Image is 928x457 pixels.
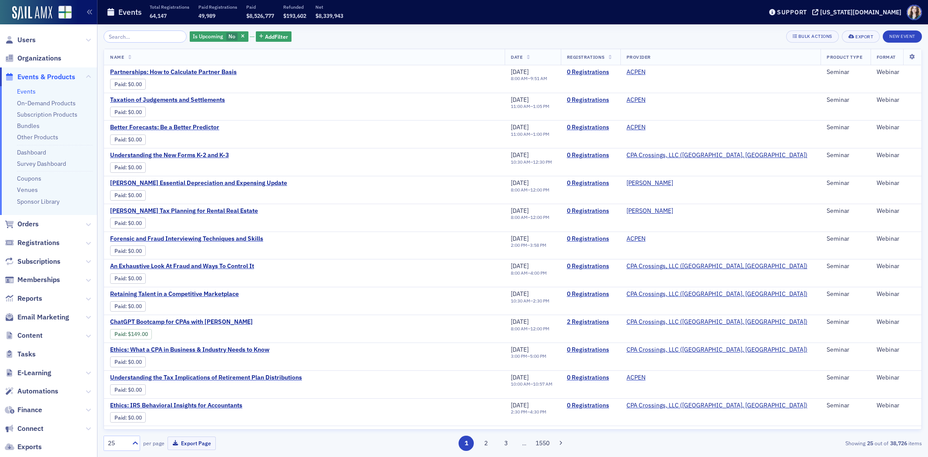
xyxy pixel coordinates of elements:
span: $8,339,943 [315,12,343,19]
a: An Exhaustive Look At Fraud and Ways To Control It [110,262,256,270]
h1: Events [118,7,142,17]
div: Webinar [877,262,915,270]
a: Paid [114,164,125,171]
a: 0 Registrations [567,262,614,270]
a: CPA Crossings, LLC ([GEOGRAPHIC_DATA], [GEOGRAPHIC_DATA]) [626,262,807,270]
span: : [114,136,128,143]
a: Paid [114,220,125,226]
span: CPA Crossings, LLC (Rochester, MI) [626,290,807,298]
button: 1 [459,436,474,451]
a: Understanding the Tax Implications of Retirement Plan Distributions [110,374,302,382]
span: CPA Crossings, LLC (Rochester, MI) [626,402,807,410]
span: ACPEN [626,96,681,104]
div: Webinar [877,346,915,354]
span: : [114,248,128,254]
span: Memberships [17,275,60,285]
a: Other Products [17,133,58,141]
span: Name [110,54,124,60]
span: [DATE] [511,207,529,215]
span: Orders [17,219,39,229]
span: Surgent's Essential Depreciation and Expensing Update [110,179,287,187]
div: Paid: 0 - $0 [110,301,146,312]
span: Exports [17,442,42,452]
a: E-Learning [5,368,51,378]
time: 2:00 PM [511,242,527,248]
a: Understanding the New Forms K-2 and K-3 [110,151,256,159]
a: Ethics: What a CPA in Business & Industry Needs to Know [110,346,269,354]
time: 8:00 AM [511,214,528,220]
span: $0.00 [128,192,142,198]
span: : [114,192,128,198]
button: 2 [479,436,494,451]
a: Email Marketing [5,313,69,322]
span: $0.00 [128,414,142,421]
span: $0.00 [128,164,142,171]
a: Events [17,87,36,95]
div: Webinar [877,124,915,131]
a: Coupons [17,175,41,182]
time: 4:00 PM [530,270,547,276]
span: Connect [17,424,44,433]
div: Paid: 2 - $14900 [110,329,152,339]
a: Tasks [5,349,36,359]
a: Exports [5,442,42,452]
p: Paid Registrations [198,4,237,10]
div: Webinar [877,374,915,382]
span: : [114,414,128,421]
a: Dashboard [17,148,46,156]
span: $0.00 [128,386,142,393]
span: 64,147 [150,12,167,19]
a: Subscription Products [17,111,77,118]
div: Paid: 0 - $0 [110,356,146,367]
a: Automations [5,386,58,396]
span: Automations [17,386,58,396]
span: ACPEN [626,374,681,382]
span: [DATE] [511,373,529,381]
span: No [228,33,235,40]
a: Content [5,331,43,340]
button: Bulk Actions [786,30,839,43]
time: 5:00 PM [530,353,546,359]
a: Paid [114,109,125,115]
a: Connect [5,424,44,433]
span: $0.00 [128,303,142,309]
div: Showing out of items [655,439,922,447]
time: 11:00 AM [511,103,530,109]
div: Seminar [827,374,864,382]
div: Bulk Actions [798,34,832,39]
a: Partnerships: How to Calculate Partner Basis [110,68,256,76]
time: 1:05 PM [533,103,549,109]
a: View Homepage [52,6,72,20]
div: Webinar [877,290,915,298]
strong: 25 [865,439,874,447]
div: Webinar [877,235,915,243]
time: 3:58 PM [530,242,546,248]
time: 12:00 PM [530,187,549,193]
span: : [114,81,128,87]
div: – [511,76,547,81]
a: ACPEN [626,68,646,76]
span: $193,602 [283,12,306,19]
a: CPA Crossings, LLC ([GEOGRAPHIC_DATA], [GEOGRAPHIC_DATA]) [626,318,807,326]
a: 0 Registrations [567,96,614,104]
div: Seminar [827,318,864,326]
a: Venues [17,186,38,194]
div: Paid: 0 - $0 [110,190,146,201]
div: Seminar [827,402,864,410]
button: [US_STATE][DOMAIN_NAME] [812,9,905,15]
time: 1:00 PM [533,131,549,137]
div: Paid: 0 - $0 [110,245,146,256]
a: 0 Registrations [567,179,614,187]
a: [PERSON_NAME] Essential Depreciation and Expensing Update [110,179,287,187]
div: Support [777,8,807,16]
div: – [511,242,546,248]
span: Subscriptions [17,257,60,266]
div: Paid: 0 - $0 [110,412,146,423]
p: Paid [246,4,274,10]
div: – [511,409,546,415]
span: Retaining Talent in a Competitive Marketplace [110,290,256,298]
span: $0.00 [128,136,142,143]
span: Is Upcoming [193,33,223,40]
